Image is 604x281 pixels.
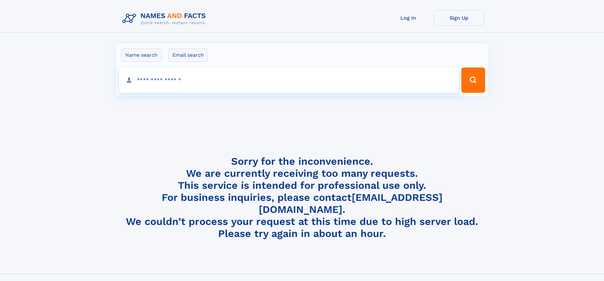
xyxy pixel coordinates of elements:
[120,10,211,27] img: Logo Names and Facts
[461,67,485,93] button: Search Button
[119,67,459,93] input: search input
[434,10,484,26] a: Sign Up
[383,10,434,26] a: Log In
[168,48,208,62] label: Email search
[120,155,484,240] h4: Sorry for the inconvenience. We are currently receiving too many requests. This service is intend...
[121,48,162,62] label: Name search
[259,191,443,215] a: [EMAIL_ADDRESS][DOMAIN_NAME]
